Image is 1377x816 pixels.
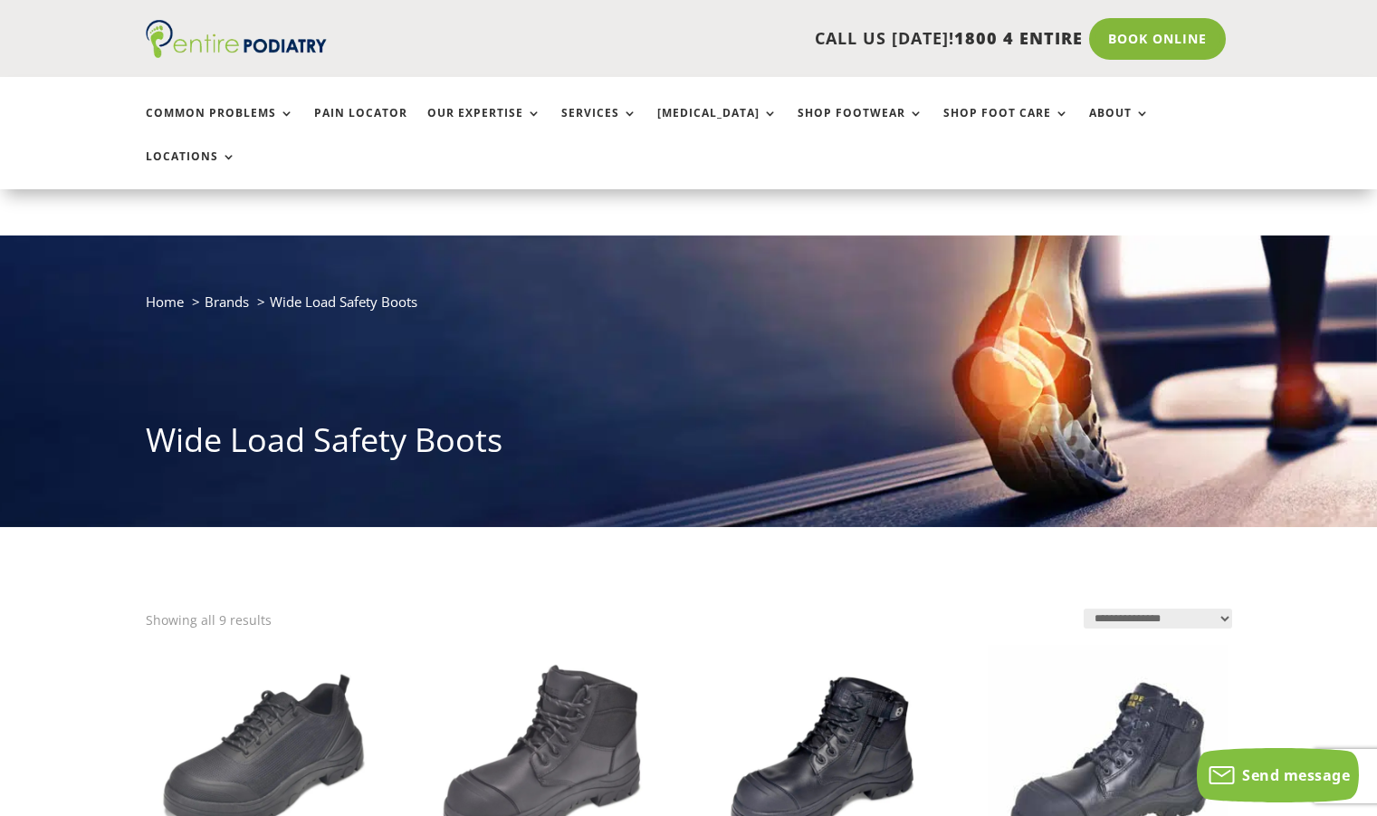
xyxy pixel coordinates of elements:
span: Wide Load Safety Boots [270,293,417,311]
a: About [1089,107,1150,146]
a: Common Problems [146,107,294,146]
p: CALL US [DATE]! [397,27,1083,51]
a: Shop Footwear [798,107,923,146]
a: Brands [205,293,249,311]
a: [MEDICAL_DATA] [657,107,778,146]
select: Shop order [1084,609,1232,629]
a: Home [146,293,184,311]
a: Services [561,107,637,146]
a: Entire Podiatry [146,43,327,62]
nav: breadcrumb [146,290,1232,327]
h1: Wide Load Safety Boots [146,418,1232,472]
span: 1800 4 ENTIRE [954,27,1083,49]
a: Pain Locator [314,107,407,146]
a: Shop Foot Care [943,107,1069,146]
img: logo (1) [146,20,327,58]
span: Send message [1242,765,1350,785]
a: Locations [146,150,236,189]
button: Send message [1197,748,1359,802]
a: Book Online [1089,18,1226,60]
p: Showing all 9 results [146,609,272,632]
a: Our Expertise [427,107,541,146]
